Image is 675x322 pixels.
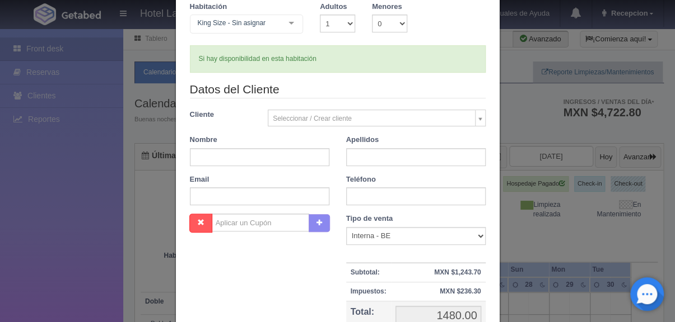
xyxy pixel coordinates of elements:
[190,45,486,73] div: Si hay disponibilidad en esta habitación
[440,287,481,295] strong: MXN $236.30
[372,2,402,12] label: Menores
[212,214,309,231] input: Aplicar un Cupón
[195,17,281,29] span: King Size - Sin asignar
[273,110,471,127] span: Seleccionar / Crear cliente
[346,214,393,224] label: Tipo de venta
[190,174,210,185] label: Email
[346,263,391,282] th: Subtotal:
[346,282,391,301] th: Impuestos:
[320,2,347,12] label: Adultos
[190,2,227,12] label: Habitación
[190,135,217,145] label: Nombre
[434,268,481,276] strong: MXN $1,243.70
[181,110,260,120] label: Cliente
[190,81,486,98] legend: Datos del Cliente
[346,174,376,185] label: Teléfono
[346,135,379,145] label: Apellidos
[268,110,486,126] a: Seleccionar / Crear cliente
